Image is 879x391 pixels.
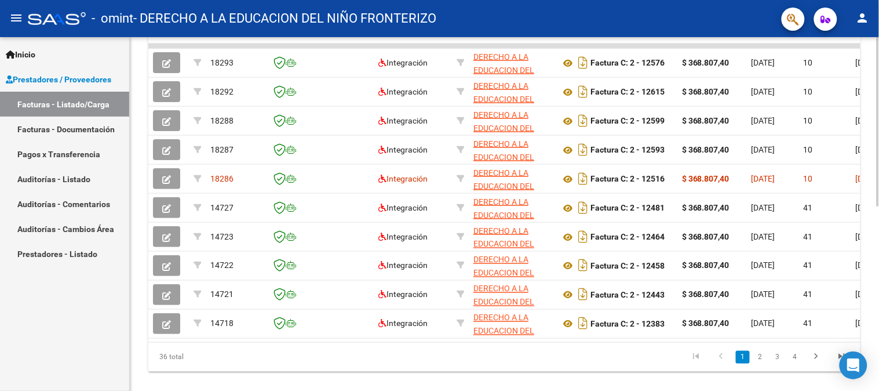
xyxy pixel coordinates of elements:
[840,352,867,379] div: Open Intercom Messenger
[575,82,590,101] i: Descargar documento
[473,283,551,307] div: 30678688092
[590,117,665,126] strong: Factura C: 2 - 12599
[210,174,234,183] span: 18286
[210,290,234,299] span: 14721
[682,261,730,270] strong: $ 368.807,40
[210,87,234,96] span: 18292
[575,256,590,275] i: Descargar documento
[473,255,544,291] span: DERECHO A LA EDUCACION DEL NIÑO FRONTERIZO
[473,137,551,162] div: 30678688092
[473,50,551,75] div: 30678688092
[378,174,428,183] span: Integración
[378,116,428,125] span: Integración
[210,232,234,241] span: 14723
[473,226,544,262] span: DERECHO A LA EDUCACION DEL NIÑO FRONTERIZO
[804,261,813,270] span: 41
[752,319,775,328] span: [DATE]
[590,175,665,184] strong: Factura C: 2 - 12516
[752,290,775,299] span: [DATE]
[378,319,428,328] span: Integración
[804,58,813,67] span: 10
[752,261,775,270] span: [DATE]
[590,233,665,242] strong: Factura C: 2 - 12464
[473,195,551,220] div: 30678688092
[804,116,813,125] span: 10
[210,116,234,125] span: 18288
[473,139,544,175] span: DERECHO A LA EDUCACION DEL NIÑO FRONTERIZO
[590,88,665,97] strong: Factura C: 2 - 12615
[682,116,730,125] strong: $ 368.807,40
[710,351,732,364] a: go to previous page
[575,53,590,72] i: Descargar documento
[473,197,544,233] span: DERECHO A LA EDUCACION DEL NIÑO FRONTERIZO
[753,351,767,364] a: 2
[575,198,590,217] i: Descargar documento
[788,351,802,364] a: 4
[473,108,551,133] div: 30678688092
[752,116,775,125] span: [DATE]
[575,314,590,333] i: Descargar documento
[752,203,775,212] span: [DATE]
[473,313,544,349] span: DERECHO A LA EDUCACION DEL NIÑO FRONTERIZO
[6,73,111,86] span: Prestadores / Proveedores
[752,232,775,241] span: [DATE]
[378,232,428,241] span: Integración
[805,351,827,364] a: go to next page
[575,285,590,304] i: Descargar documento
[148,343,289,372] div: 36 total
[590,262,665,271] strong: Factura C: 2 - 12458
[682,232,730,241] strong: $ 368.807,40
[9,11,23,25] mat-icon: menu
[804,203,813,212] span: 41
[473,81,544,117] span: DERECHO A LA EDUCACION DEL NIÑO FRONTERIZO
[473,225,551,249] div: 30678688092
[682,319,730,328] strong: $ 368.807,40
[378,203,428,212] span: Integración
[378,87,428,96] span: Integración
[473,312,551,336] div: 30678688092
[378,261,428,270] span: Integración
[210,145,234,154] span: 18287
[575,169,590,188] i: Descargar documento
[769,347,786,367] li: page 3
[473,254,551,278] div: 30678688092
[590,320,665,329] strong: Factura C: 2 - 12383
[6,48,35,61] span: Inicio
[682,174,730,183] strong: $ 368.807,40
[378,58,428,67] span: Integración
[575,227,590,246] i: Descargar documento
[210,261,234,270] span: 14722
[804,145,813,154] span: 10
[771,351,785,364] a: 3
[804,319,813,328] span: 41
[682,290,730,299] strong: $ 368.807,40
[590,146,665,155] strong: Factura C: 2 - 12593
[786,347,804,367] li: page 4
[752,58,775,67] span: [DATE]
[210,58,234,67] span: 18293
[473,166,551,191] div: 30678688092
[378,290,428,299] span: Integración
[682,87,730,96] strong: $ 368.807,40
[473,52,544,88] span: DERECHO A LA EDUCACION DEL NIÑO FRONTERIZO
[682,145,730,154] strong: $ 368.807,40
[575,140,590,159] i: Descargar documento
[210,203,234,212] span: 14727
[473,284,544,320] span: DERECHO A LA EDUCACION DEL NIÑO FRONTERIZO
[682,58,730,67] strong: $ 368.807,40
[831,351,853,364] a: go to last page
[575,111,590,130] i: Descargar documento
[133,6,436,31] span: - DERECHO A LA EDUCACION DEL NIÑO FRONTERIZO
[734,347,752,367] li: page 1
[752,174,775,183] span: [DATE]
[752,145,775,154] span: [DATE]
[473,79,551,104] div: 30678688092
[804,87,813,96] span: 10
[210,319,234,328] span: 14718
[804,290,813,299] span: 41
[682,203,730,212] strong: $ 368.807,40
[736,351,750,364] a: 1
[590,204,665,213] strong: Factura C: 2 - 12481
[590,59,665,68] strong: Factura C: 2 - 12576
[590,291,665,300] strong: Factura C: 2 - 12443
